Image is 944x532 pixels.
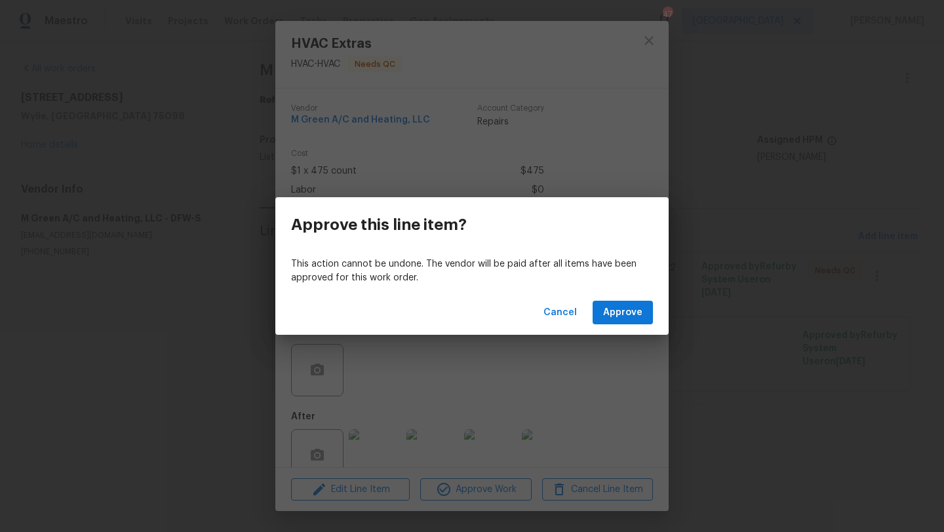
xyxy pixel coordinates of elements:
p: This action cannot be undone. The vendor will be paid after all items have been approved for this... [291,257,653,285]
span: Approve [603,305,642,321]
button: Approve [593,301,653,325]
span: Cancel [543,305,577,321]
h3: Approve this line item? [291,216,467,234]
button: Cancel [538,301,582,325]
